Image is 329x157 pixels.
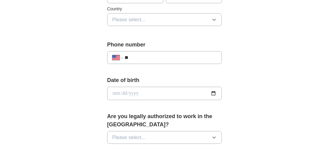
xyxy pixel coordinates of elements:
span: Please select... [112,134,146,141]
label: Phone number [107,41,222,49]
label: Date of birth [107,76,222,84]
span: Please select... [112,16,146,23]
label: Are you legally authorized to work in the [GEOGRAPHIC_DATA]? [107,112,222,129]
button: Please select... [107,13,222,26]
label: Country [107,6,222,12]
button: Please select... [107,131,222,144]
